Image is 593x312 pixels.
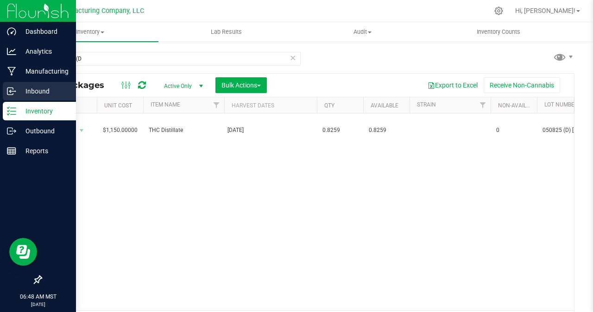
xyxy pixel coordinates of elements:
[209,97,224,113] a: Filter
[16,66,72,77] p: Manufacturing
[22,22,158,42] a: Inventory
[76,124,88,137] span: select
[544,101,578,108] a: Lot Number
[324,102,334,109] a: Qty
[16,26,72,37] p: Dashboard
[7,146,16,156] inline-svg: Reports
[97,113,143,148] td: $1,150.00000
[290,52,296,64] span: Clear
[7,67,16,76] inline-svg: Manufacturing
[7,126,16,136] inline-svg: Outbound
[464,28,533,36] span: Inventory Counts
[16,106,72,117] p: Inventory
[515,7,575,14] span: Hi, [PERSON_NAME]!
[7,27,16,36] inline-svg: Dashboard
[224,97,317,113] th: Harvest Dates
[16,145,72,156] p: Reports
[498,102,539,109] a: Non-Available
[227,126,314,135] div: [DATE]
[215,77,267,93] button: Bulk Actions
[198,28,254,36] span: Lab Results
[417,101,436,108] a: Strain
[7,47,16,56] inline-svg: Analytics
[149,126,219,135] span: THC Distillate
[371,102,398,109] a: Available
[45,7,144,15] span: BB Manufacturing Company, LLC
[475,97,491,113] a: Filter
[422,77,484,93] button: Export to Excel
[221,81,261,89] span: Bulk Actions
[41,52,301,66] input: Search Package ID, Item Name, SKU, Lot or Part Number...
[158,22,295,42] a: Lab Results
[295,22,431,42] a: Audit
[16,86,72,97] p: Inbound
[496,126,531,135] span: 0
[322,126,358,135] span: 0.8259
[48,80,114,90] span: All Packages
[295,28,430,36] span: Audit
[7,87,16,96] inline-svg: Inbound
[493,6,505,15] div: Manage settings
[4,293,72,301] p: 06:48 AM MST
[484,77,560,93] button: Receive Non-Cannabis
[369,126,404,135] span: 0.8259
[7,106,16,116] inline-svg: Inventory
[22,28,158,36] span: Inventory
[16,46,72,57] p: Analytics
[4,301,72,308] p: [DATE]
[104,102,132,109] a: Unit Cost
[16,125,72,137] p: Outbound
[151,101,180,108] a: Item Name
[9,238,37,266] iframe: Resource center
[431,22,567,42] a: Inventory Counts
